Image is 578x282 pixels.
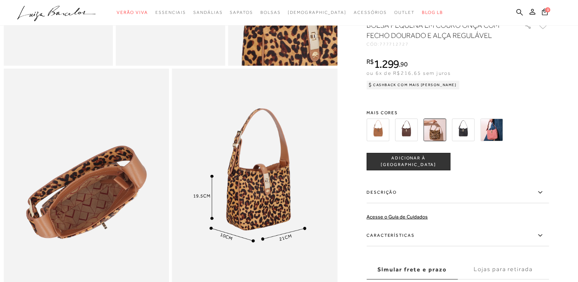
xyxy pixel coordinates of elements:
a: noSubCategoriesText [230,6,253,19]
a: noSubCategoriesText [193,6,222,19]
span: 777712727 [380,42,409,47]
img: BOLSA PEQUENA EM COURO ONÇA COM FECHO DOURADO E ALÇA REGULÁVEL [423,119,446,141]
label: Descrição [366,182,549,203]
span: ADICIONAR À [GEOGRAPHIC_DATA] [367,155,450,168]
span: ou 6x de R$216,65 sem juros [366,70,451,76]
label: Simular frete e prazo [366,260,458,279]
span: [DEMOGRAPHIC_DATA] [288,10,346,15]
span: Sandálias [193,10,222,15]
span: 0 [545,7,550,12]
span: 1.299 [374,57,399,70]
img: BOLSA PEQUENA EM CAMURÇA CARAMELO COM FECHO DOURADO E ALÇA REGULÁVEL [366,119,389,141]
span: Acessórios [354,10,387,15]
img: BOLSA PEQUENA EM COURO PRETO COM FECHO DOURADO E ALÇA REGULÁVEL [452,119,474,141]
label: Lojas para retirada [458,260,549,279]
span: 90 [400,60,407,68]
a: noSubCategoriesText [288,6,346,19]
span: Verão Viva [117,10,148,15]
span: Essenciais [155,10,186,15]
button: ADICIONAR À [GEOGRAPHIC_DATA] [366,153,450,170]
img: BOLSA PEQUENA EM COURO CAFÉ COM FECHO DOURADO E ALÇA REGULÁVEL [395,119,418,141]
i: R$ [366,58,374,65]
i: , [399,61,407,67]
span: Sapatos [230,10,253,15]
span: Mais cores [366,111,549,115]
a: noSubCategoriesText [394,6,415,19]
a: noSubCategoriesText [117,6,148,19]
span: Outlet [394,10,415,15]
button: 0 [540,8,550,18]
a: BLOG LB [422,6,443,19]
a: noSubCategoriesText [354,6,387,19]
h1: BOLSA PEQUENA EM COURO ONÇA COM FECHO DOURADO E ALÇA REGULÁVEL [366,20,503,40]
label: Características [366,225,549,246]
div: Cashback com Mais [PERSON_NAME] [366,81,459,89]
a: Acesse o Guia de Cuidados [366,214,428,220]
span: Bolsas [260,10,281,15]
div: CÓD: [366,42,512,46]
a: noSubCategoriesText [155,6,186,19]
a: noSubCategoriesText [260,6,281,19]
img: BOLSA PEQUENA EM COURO ROSA QUARTZO COM FECHO DOURADO E ALÇA REGULÁVEL [480,119,503,141]
span: BLOG LB [422,10,443,15]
